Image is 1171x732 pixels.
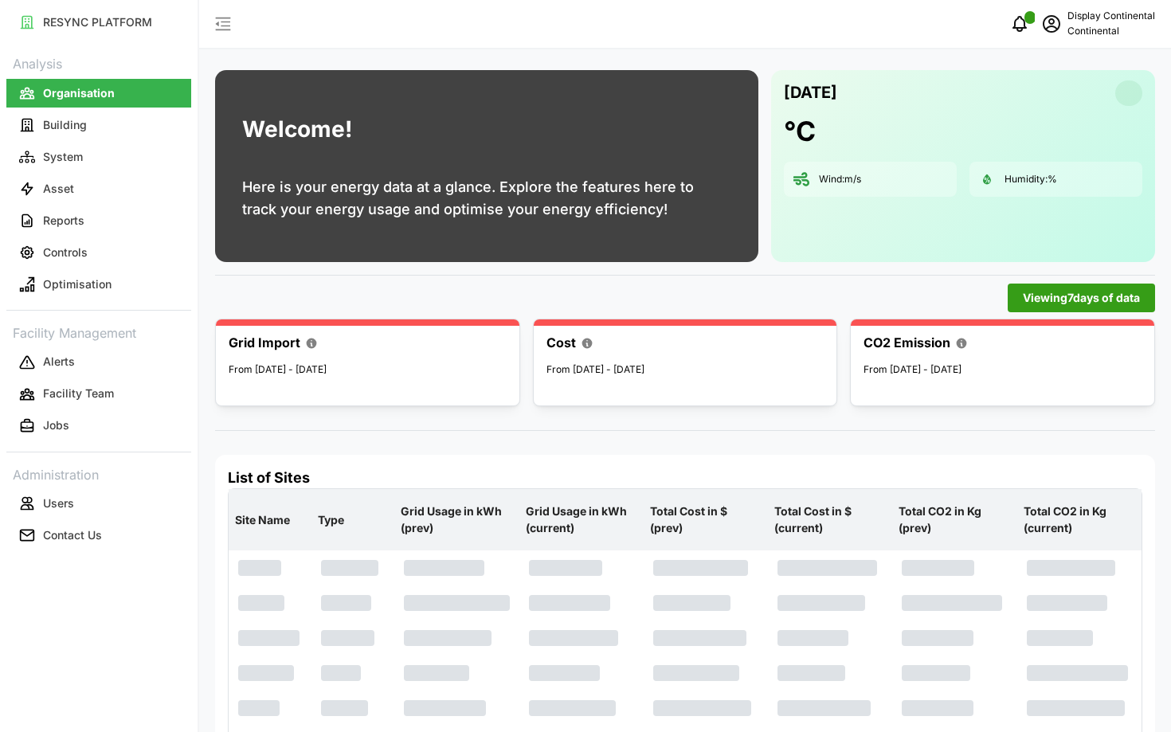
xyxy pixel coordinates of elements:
a: Jobs [6,410,191,442]
button: Optimisation [6,270,191,299]
p: Type [315,499,391,541]
p: Cost [546,333,576,353]
p: From [DATE] - [DATE] [229,362,507,378]
button: System [6,143,191,171]
p: Grid Import [229,333,300,353]
a: Asset [6,173,191,205]
p: Organisation [43,85,115,101]
a: Facility Team [6,378,191,410]
button: Organisation [6,79,191,108]
p: Humidity: % [1005,173,1057,186]
button: Contact Us [6,521,191,550]
p: Total Cost in $ (prev) [647,491,765,549]
a: RESYNC PLATFORM [6,6,191,38]
p: Reports [43,213,84,229]
a: Controls [6,237,191,268]
a: Reports [6,205,191,237]
button: Alerts [6,348,191,377]
p: Controls [43,245,88,260]
a: Alerts [6,346,191,378]
p: Alerts [43,354,75,370]
p: RESYNC PLATFORM [43,14,152,30]
h4: List of Sites [228,468,1142,488]
p: Grid Usage in kWh (prev) [398,491,515,549]
p: Continental [1067,24,1155,39]
p: Total Cost in $ (current) [771,491,889,549]
p: From [DATE] - [DATE] [546,362,824,378]
p: Jobs [43,417,69,433]
p: Facility Management [6,320,191,343]
button: Controls [6,238,191,267]
p: Here is your energy data at a glance. Explore the features here to track your energy usage and op... [242,176,731,221]
a: Optimisation [6,268,191,300]
h1: Welcome! [242,112,352,147]
p: [DATE] [784,80,837,106]
button: Reports [6,206,191,235]
a: Users [6,487,191,519]
p: Total CO2 in Kg (prev) [895,491,1013,549]
p: Site Name [232,499,308,541]
p: Asset [43,181,74,197]
button: Jobs [6,412,191,440]
p: Facility Team [43,386,114,401]
p: Grid Usage in kWh (current) [523,491,640,549]
button: notifications [1004,8,1036,40]
button: schedule [1036,8,1067,40]
button: Building [6,111,191,139]
button: RESYNC PLATFORM [6,8,191,37]
button: Viewing7days of data [1008,284,1155,312]
p: Users [43,495,74,511]
button: Users [6,489,191,518]
a: Building [6,109,191,141]
p: Wind: m/s [819,173,861,186]
p: CO2 Emission [864,333,950,353]
p: Contact Us [43,527,102,543]
p: Optimisation [43,276,112,292]
p: Administration [6,462,191,485]
h1: °C [784,114,816,149]
p: Analysis [6,51,191,74]
p: Building [43,117,87,133]
p: From [DATE] - [DATE] [864,362,1142,378]
button: Asset [6,174,191,203]
a: Organisation [6,77,191,109]
p: Total CO2 in Kg (current) [1020,491,1138,549]
a: System [6,141,191,173]
button: Facility Team [6,380,191,409]
span: Viewing 7 days of data [1023,284,1140,311]
p: System [43,149,83,165]
a: Contact Us [6,519,191,551]
p: Display Continental [1067,9,1155,24]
